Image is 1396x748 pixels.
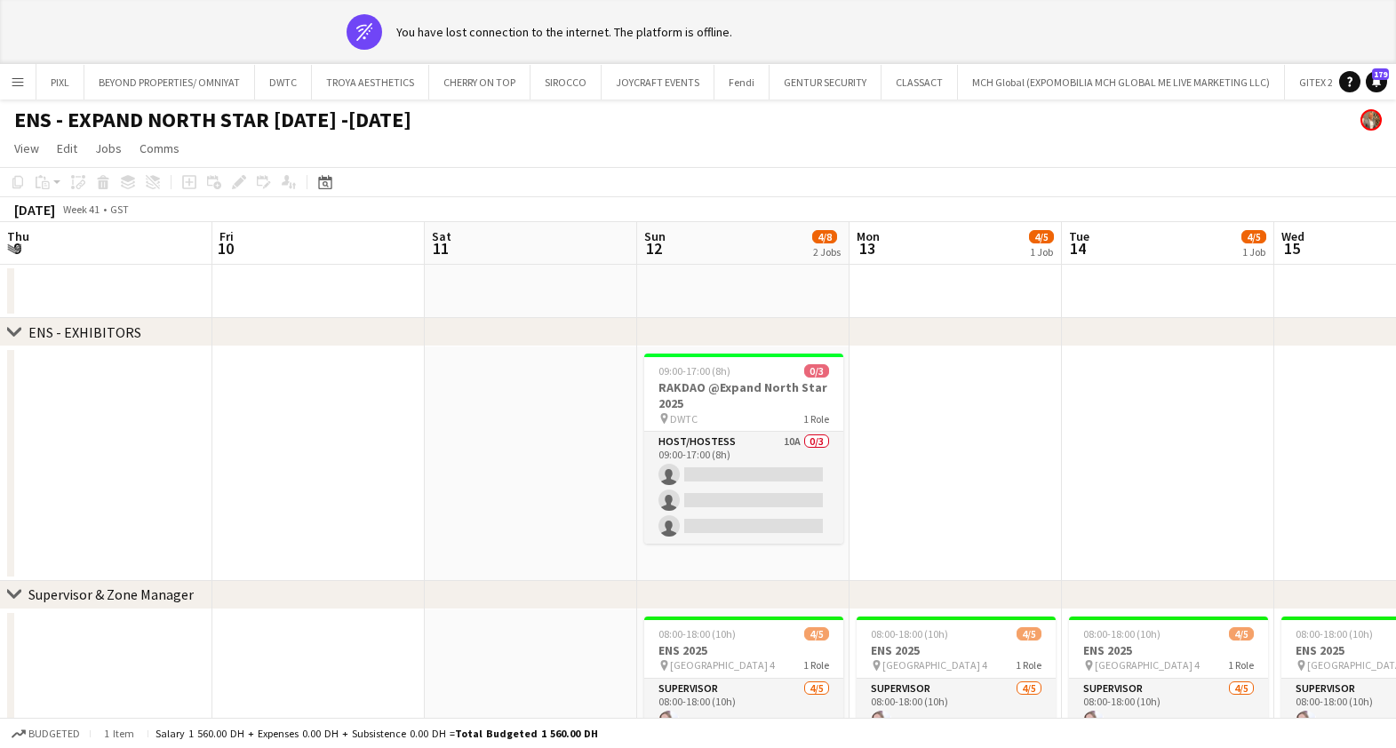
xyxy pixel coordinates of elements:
a: Comms [132,137,187,160]
span: 1 Role [1016,658,1041,672]
button: MCH Global (EXPOMOBILIA MCH GLOBAL ME LIVE MARKETING LLC) [958,65,1285,99]
button: Fendi [714,65,770,99]
span: Comms [140,140,179,156]
span: 11 [429,238,451,259]
span: 1 item [98,727,140,740]
app-card-role: Host/Hostess10A0/309:00-17:00 (8h) [644,432,843,544]
span: Week 41 [59,203,103,216]
span: Wed [1281,228,1304,244]
div: GST [110,203,129,216]
div: Salary 1 560.00 DH + Expenses 0.00 DH + Subsistence 0.00 DH = [156,727,598,740]
div: You have lost connection to the internet. The platform is offline. [396,24,732,40]
span: 4/5 [1017,627,1041,641]
span: 1 Role [1228,658,1254,672]
span: 08:00-18:00 (10h) [871,627,948,641]
span: [GEOGRAPHIC_DATA] 4 [670,658,775,672]
button: GITEX 2020/ 2025 [1285,65,1391,99]
span: DWTC [670,412,698,426]
span: Sun [644,228,666,244]
span: 0/3 [804,364,829,378]
button: CLASSACT [881,65,958,99]
span: 4/5 [804,627,829,641]
span: 179 [1372,68,1389,80]
span: 15 [1279,238,1304,259]
span: Thu [7,228,29,244]
span: 1 Role [803,658,829,672]
div: 1 Job [1030,245,1053,259]
button: TROYA AESTHETICS [312,65,429,99]
div: [DATE] [14,201,55,219]
h3: ENS 2025 [644,642,843,658]
a: Edit [50,137,84,160]
span: 08:00-18:00 (10h) [1296,627,1373,641]
span: 4/5 [1241,230,1266,243]
span: 4/5 [1029,230,1054,243]
a: 179 [1366,71,1387,92]
span: 10 [217,238,234,259]
span: 08:00-18:00 (10h) [658,627,736,641]
div: ENS - EXHIBITORS [28,323,141,341]
button: PIXL [36,65,84,99]
span: 9 [4,238,29,259]
h3: ENS 2025 [857,642,1056,658]
h3: RAKDAO @Expand North Star 2025 [644,379,843,411]
span: 12 [642,238,666,259]
h3: ENS 2025 [1069,642,1268,658]
span: 09:00-17:00 (8h) [658,364,730,378]
span: [GEOGRAPHIC_DATA] 4 [1095,658,1200,672]
span: [GEOGRAPHIC_DATA] 4 [882,658,987,672]
span: Edit [57,140,77,156]
span: 4/8 [812,230,837,243]
span: 14 [1066,238,1089,259]
span: 13 [854,238,880,259]
span: View [14,140,39,156]
button: GENTUR SECURITY [770,65,881,99]
a: View [7,137,46,160]
h1: ENS - EXPAND NORTH STAR [DATE] -[DATE] [14,107,411,133]
span: 4/5 [1229,627,1254,641]
a: Jobs [88,137,129,160]
div: 1 Job [1242,245,1265,259]
button: BEYOND PROPERTIES/ OMNIYAT [84,65,255,99]
button: CHERRY ON TOP [429,65,530,99]
button: JOYCRAFT EVENTS [602,65,714,99]
app-user-avatar: Clinton Appel [1360,109,1382,131]
button: DWTC [255,65,312,99]
app-job-card: 09:00-17:00 (8h)0/3RAKDAO @Expand North Star 2025 DWTC1 RoleHost/Hostess10A0/309:00-17:00 (8h) [644,354,843,544]
span: Total Budgeted 1 560.00 DH [455,727,598,740]
span: Tue [1069,228,1089,244]
button: Budgeted [9,724,83,744]
span: Mon [857,228,880,244]
span: Sat [432,228,451,244]
div: 2 Jobs [813,245,841,259]
span: Budgeted [28,728,80,740]
span: Jobs [95,140,122,156]
span: 08:00-18:00 (10h) [1083,627,1161,641]
div: Supervisor & Zone Manager [28,585,194,603]
span: 1 Role [803,412,829,426]
span: Fri [219,228,234,244]
button: SIROCCO [530,65,602,99]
